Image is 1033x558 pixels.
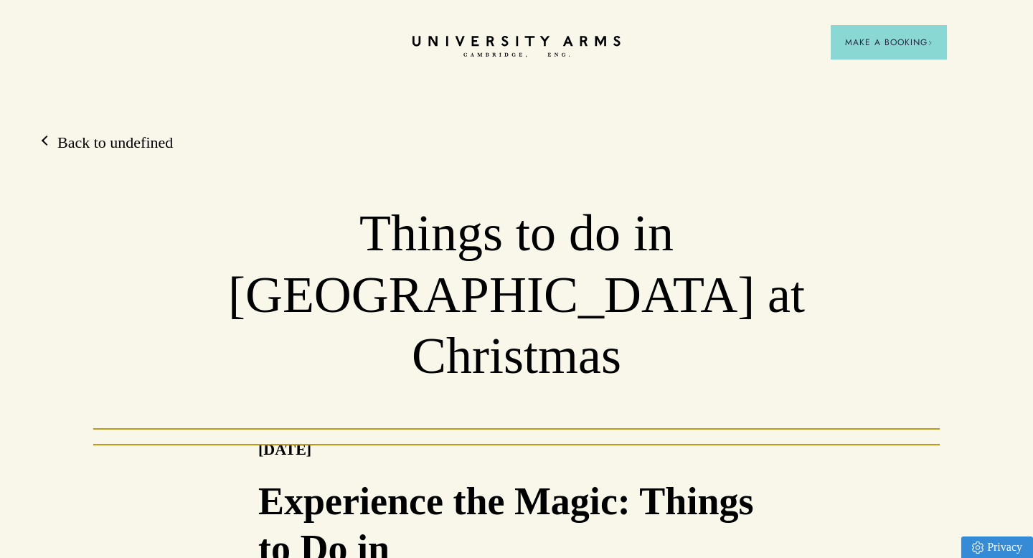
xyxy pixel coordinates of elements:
h1: Things to do in [GEOGRAPHIC_DATA] at Christmas [172,203,861,387]
a: Home [412,36,621,58]
span: Make a Booking [845,36,933,49]
a: Privacy [961,536,1033,558]
button: Make a BookingArrow icon [831,25,947,60]
a: Back to undefined [43,132,173,153]
img: Privacy [972,542,984,554]
p: [DATE] [258,437,311,462]
img: Arrow icon [928,40,933,45]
